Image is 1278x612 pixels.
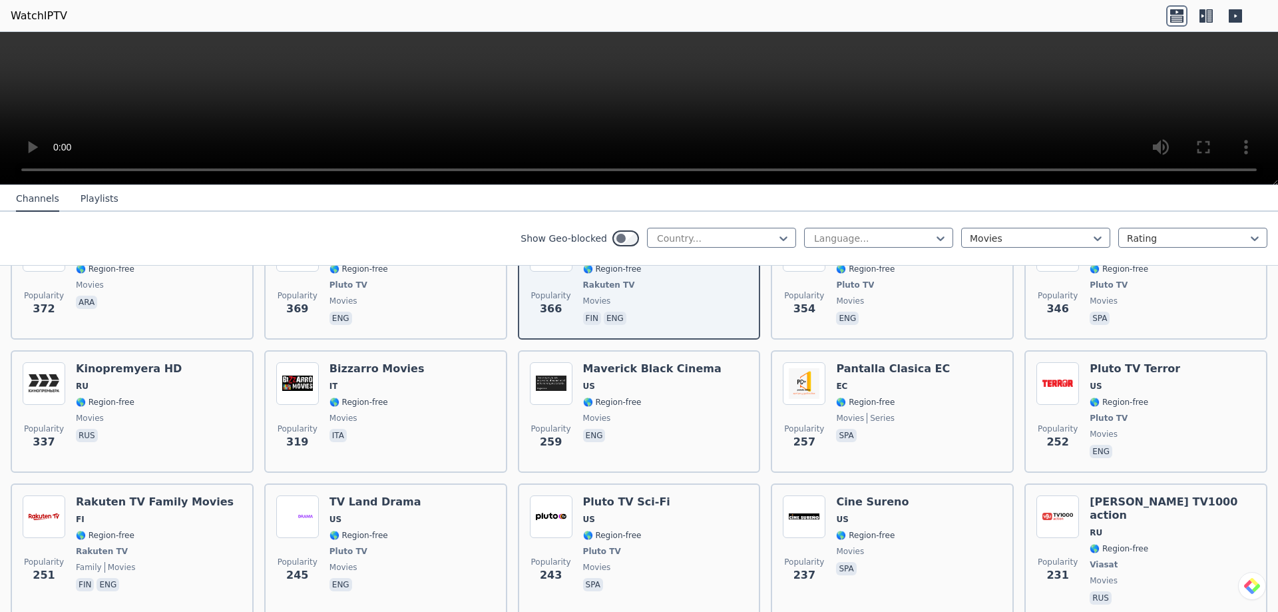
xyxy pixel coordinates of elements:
img: Bizzarro Movies [276,362,319,405]
span: movies [583,562,611,573]
button: Channels [16,186,59,212]
img: Pluto TV Sci-Fi [530,495,572,538]
span: Popularity [531,290,571,301]
p: rus [76,429,98,442]
span: 🌎 Region-free [329,264,388,274]
span: Pluto TV [329,280,367,290]
span: movies [836,296,864,306]
span: Pluto TV [1090,413,1128,424]
a: WatchIPTV [11,8,67,24]
p: eng [836,312,859,325]
span: 🌎 Region-free [583,530,642,541]
p: ara [76,296,97,309]
h6: Maverick Black Cinema [583,362,722,376]
span: 251 [33,567,55,583]
span: 259 [540,434,562,450]
p: eng [97,578,119,591]
p: spa [836,562,856,575]
span: Pluto TV [583,546,621,557]
span: Popularity [24,290,64,301]
span: Popularity [278,424,318,434]
span: movies [329,413,357,424]
span: movies [836,546,864,557]
span: US [583,514,595,525]
span: US [836,514,848,525]
span: 🌎 Region-free [836,530,895,541]
span: Popularity [531,557,571,567]
span: Viasat [1090,559,1118,570]
span: Pluto TV [1090,280,1128,290]
p: fin [583,312,601,325]
span: movies [76,280,104,290]
span: Popularity [784,424,824,434]
img: Pluto TV Terror [1036,362,1079,405]
span: 🌎 Region-free [583,264,642,274]
span: IT [329,381,338,392]
p: fin [76,578,94,591]
h6: TV Land Drama [329,495,421,509]
span: 🌎 Region-free [836,264,895,274]
span: movies [583,296,611,306]
span: Popularity [24,424,64,434]
h6: [PERSON_NAME] TV1000 action [1090,495,1255,522]
h6: Pantalla Clasica EC [836,362,950,376]
span: movies [329,562,357,573]
span: 🌎 Region-free [1090,397,1148,408]
span: 354 [793,301,815,317]
p: eng [329,312,352,325]
button: Playlists [81,186,118,212]
p: eng [583,429,606,442]
p: eng [604,312,626,325]
span: movies [583,413,611,424]
label: Show Geo-blocked [521,232,607,245]
span: 🌎 Region-free [583,397,642,408]
span: RU [76,381,89,392]
span: 346 [1046,301,1068,317]
p: rus [1090,591,1112,605]
span: Pluto TV [329,546,367,557]
span: Popularity [278,290,318,301]
img: Pantalla Clasica EC [783,362,825,405]
span: RU [1090,527,1102,538]
img: Cine Sureno [783,495,825,538]
span: movies [105,562,136,573]
p: eng [1090,445,1112,458]
span: US [583,381,595,392]
img: Maverick Black Cinema [530,362,572,405]
span: movies [329,296,357,306]
img: TV Land Drama [276,495,319,538]
span: movies [1090,575,1118,586]
span: 🌎 Region-free [329,397,388,408]
p: spa [1090,312,1110,325]
img: Kinopremyera HD [23,362,65,405]
span: US [1090,381,1102,392]
span: Rakuten TV [76,546,128,557]
span: 🌎 Region-free [76,264,134,274]
span: movies [1090,429,1118,440]
span: 319 [286,434,308,450]
span: 366 [540,301,562,317]
p: ita [329,429,347,442]
span: 257 [793,434,815,450]
span: 🌎 Region-free [1090,264,1148,274]
span: movies [76,413,104,424]
span: Popularity [784,290,824,301]
img: viju TV1000 action [1036,495,1079,538]
span: US [329,514,341,525]
span: Popularity [531,424,571,434]
span: 372 [33,301,55,317]
span: 🌎 Region-free [836,397,895,408]
span: Rakuten TV [583,280,635,290]
span: Pluto TV [836,280,874,290]
span: 🌎 Region-free [1090,543,1148,554]
span: Popularity [1038,424,1078,434]
p: spa [836,429,856,442]
span: family [76,562,102,573]
span: 🌎 Region-free [76,397,134,408]
span: 337 [33,434,55,450]
span: 245 [286,567,308,583]
h6: Kinopremyera HD [76,362,182,376]
span: 🌎 Region-free [329,530,388,541]
span: series [867,413,895,424]
span: EC [836,381,847,392]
